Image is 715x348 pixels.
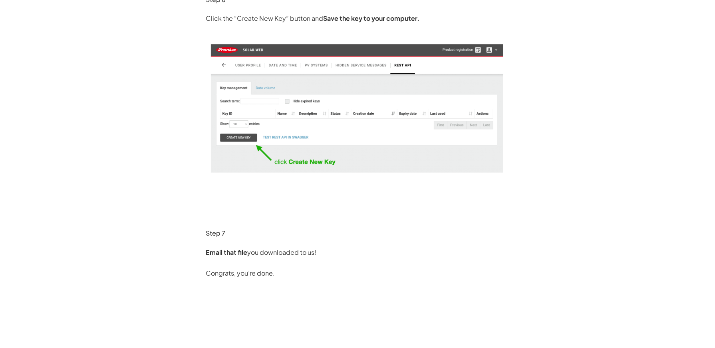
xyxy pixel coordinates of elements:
h3: Step 7 [206,229,509,238]
p: Congrats, you’re done. [206,267,509,280]
p: you downloaded to us! [206,246,509,259]
strong: Save the key to your computer. [323,14,419,22]
strong: Email that file [206,248,247,256]
p: Click the “Create New Key” button and [206,12,509,25]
